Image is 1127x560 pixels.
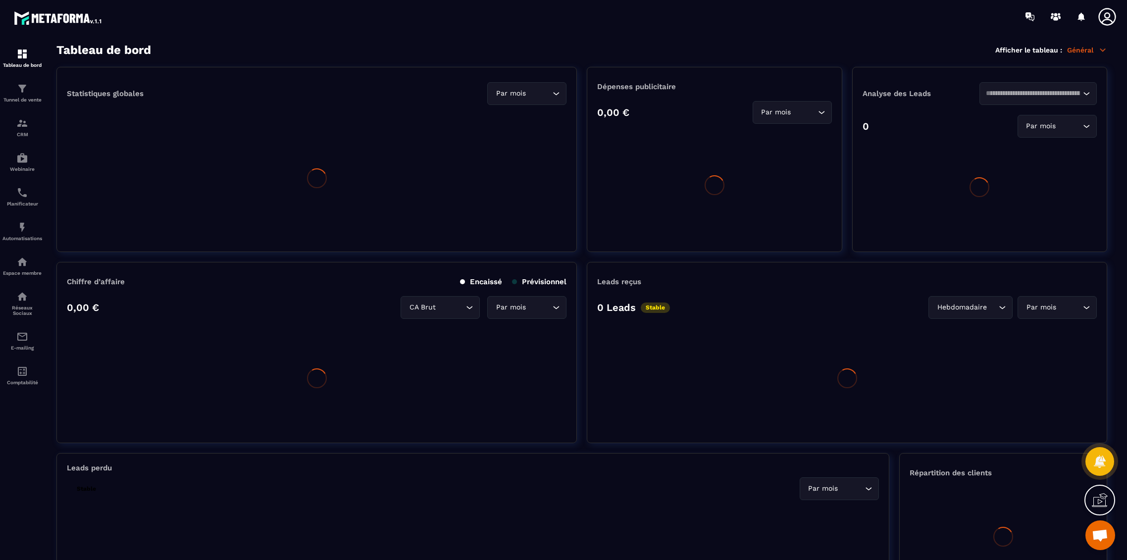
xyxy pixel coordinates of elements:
img: social-network [16,291,28,303]
img: formation [16,117,28,129]
a: Mở cuộc trò chuyện [1085,520,1115,550]
div: Search for option [487,296,566,319]
span: Par mois [494,302,528,313]
p: 0,00 € [597,106,629,118]
input: Search for option [528,302,550,313]
span: Par mois [806,483,840,494]
p: 0 Leads [597,302,636,313]
p: Tunnel de vente [2,97,42,102]
a: automationsautomationsEspace membre [2,249,42,283]
span: Par mois [494,88,528,99]
img: automations [16,256,28,268]
input: Search for option [986,88,1080,99]
img: formation [16,83,28,95]
div: Search for option [928,296,1013,319]
div: Search for option [1018,296,1097,319]
div: Search for option [1018,115,1097,138]
p: Tableau de bord [2,62,42,68]
p: Analyse des Leads [863,89,980,98]
div: Search for option [401,296,480,319]
img: email [16,331,28,343]
span: CA Brut [407,302,438,313]
p: Stable [72,484,101,494]
p: Prévisionnel [512,277,566,286]
p: Encaissé [460,277,502,286]
a: formationformationCRM [2,110,42,145]
img: automations [16,152,28,164]
a: schedulerschedulerPlanificateur [2,179,42,214]
img: scheduler [16,187,28,199]
p: CRM [2,132,42,137]
span: Par mois [1024,302,1058,313]
a: accountantaccountantComptabilité [2,358,42,393]
input: Search for option [793,107,816,118]
input: Search for option [1058,302,1080,313]
h3: Tableau de bord [56,43,151,57]
p: 0 [863,120,869,132]
input: Search for option [438,302,463,313]
div: Search for option [753,101,832,124]
a: formationformationTunnel de vente [2,75,42,110]
a: automationsautomationsAutomatisations [2,214,42,249]
img: formation [16,48,28,60]
p: Leads reçus [597,277,641,286]
p: Comptabilité [2,380,42,385]
a: social-networksocial-networkRéseaux Sociaux [2,283,42,323]
p: Espace membre [2,270,42,276]
a: automationsautomationsWebinaire [2,145,42,179]
p: Dépenses publicitaire [597,82,831,91]
div: Search for option [979,82,1097,105]
div: Search for option [487,82,566,105]
span: Par mois [1024,121,1058,132]
p: Général [1067,46,1107,54]
p: Répartition des clients [910,468,1097,477]
p: Afficher le tableau : [995,46,1062,54]
input: Search for option [840,483,863,494]
p: Leads perdu [67,463,112,472]
p: Webinaire [2,166,42,172]
span: Par mois [759,107,793,118]
input: Search for option [528,88,550,99]
span: Hebdomadaire [935,302,989,313]
a: emailemailE-mailing [2,323,42,358]
p: Réseaux Sociaux [2,305,42,316]
p: Stable [641,303,670,313]
a: formationformationTableau de bord [2,41,42,75]
input: Search for option [1058,121,1080,132]
p: E-mailing [2,345,42,351]
input: Search for option [989,302,996,313]
img: automations [16,221,28,233]
div: Search for option [800,477,879,500]
img: accountant [16,365,28,377]
img: logo [14,9,103,27]
p: 0,00 € [67,302,99,313]
p: Planificateur [2,201,42,206]
p: Chiffre d’affaire [67,277,125,286]
p: Automatisations [2,236,42,241]
p: Statistiques globales [67,89,144,98]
